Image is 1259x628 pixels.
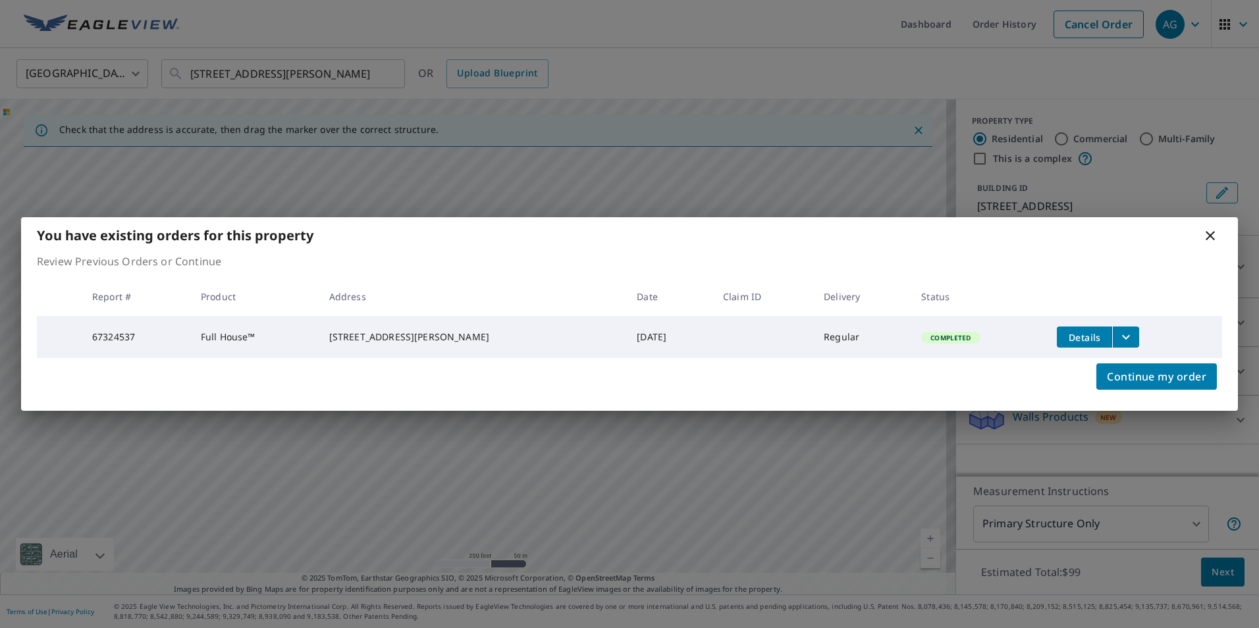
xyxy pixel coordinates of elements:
[37,253,1222,269] p: Review Previous Orders or Continue
[626,316,712,358] td: [DATE]
[923,333,978,342] span: Completed
[1057,327,1112,348] button: detailsBtn-67324537
[813,316,911,358] td: Regular
[712,277,813,316] th: Claim ID
[319,277,627,316] th: Address
[1112,327,1139,348] button: filesDropdownBtn-67324537
[1096,363,1217,390] button: Continue my order
[626,277,712,316] th: Date
[37,226,313,244] b: You have existing orders for this property
[911,277,1046,316] th: Status
[1107,367,1206,386] span: Continue my order
[82,277,190,316] th: Report #
[82,316,190,358] td: 67324537
[1065,331,1104,344] span: Details
[813,277,911,316] th: Delivery
[190,316,319,358] td: Full House™
[190,277,319,316] th: Product
[329,330,616,344] div: [STREET_ADDRESS][PERSON_NAME]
